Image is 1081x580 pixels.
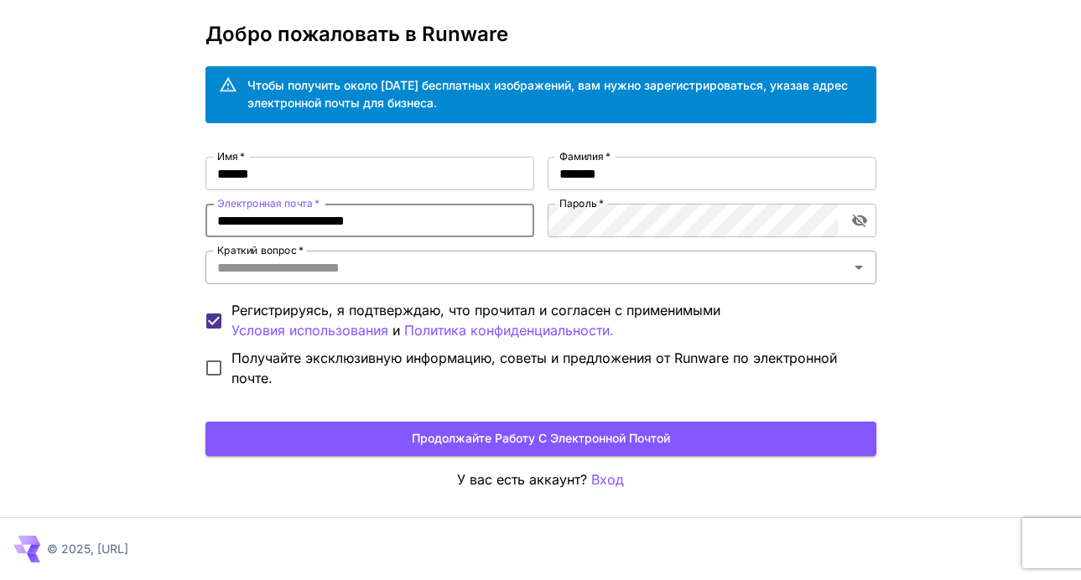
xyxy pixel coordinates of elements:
ya-tr-span: Электронная почта [217,197,312,210]
ya-tr-span: Регистрируясь, я подтверждаю, что прочитал и согласен с применимыми [231,302,720,318]
ya-tr-span: Получайте эксклюзивную информацию, советы и предложения от Runware по электронной почте. [231,350,837,386]
ya-tr-span: Условия использования [231,322,388,339]
ya-tr-span: Политика конфиденциальности. [404,322,614,339]
ya-tr-span: Краткий вопрос [217,244,297,256]
ya-tr-span: © 2025, [URL] [47,541,128,556]
ya-tr-span: Добро пожаловать в Runware [205,22,508,46]
button: Регистрируясь, я подтверждаю, что прочитал и согласен с применимыми Условия использования и [404,320,614,341]
ya-tr-span: Пароль [559,197,596,210]
ya-tr-span: Чтобы получить около [DATE] бесплатных изображений, вам нужно зарегистрироваться, указав адрес эл... [247,78,848,110]
ya-tr-span: Фамилия [559,150,604,163]
ya-tr-span: Вход [591,471,624,488]
button: Открыть [847,256,871,279]
ya-tr-span: У вас есть аккаунт? [457,471,587,488]
ya-tr-span: Имя [217,150,238,163]
ya-tr-span: и [392,322,400,339]
button: Вход [591,469,624,490]
button: переключить видимость пароля [845,205,875,236]
button: Регистрируясь, я подтверждаю, что прочитал и согласен с применимыми и Политика конфиденциальности. [231,320,388,341]
ya-tr-span: Продолжайте работу с электронной почтой [412,428,670,449]
button: Продолжайте работу с электронной почтой [205,422,876,456]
